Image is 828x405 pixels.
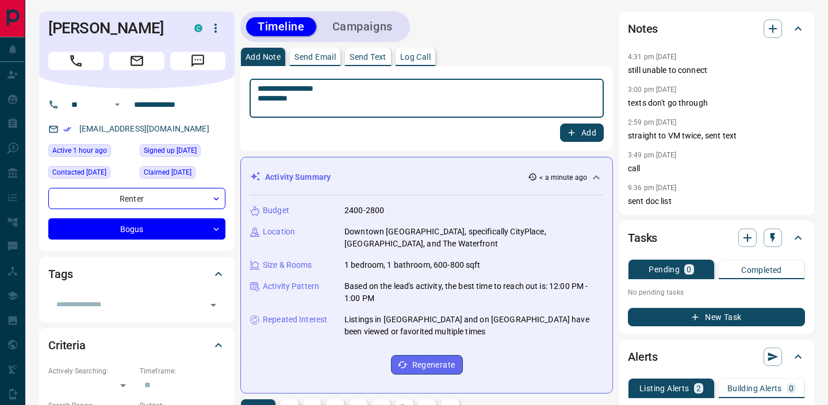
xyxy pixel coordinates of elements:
[628,229,657,247] h2: Tasks
[140,166,225,182] div: Thu Jun 19 2025
[400,53,431,61] p: Log Call
[628,348,658,366] h2: Alerts
[48,336,86,354] h2: Criteria
[263,205,289,217] p: Budget
[144,145,197,156] span: Signed up [DATE]
[140,366,225,376] p: Timeframe:
[628,195,805,207] p: sent doc list
[79,124,209,133] a: [EMAIL_ADDRESS][DOMAIN_NAME]
[48,166,134,182] div: Thu Jun 19 2025
[628,86,677,94] p: 3:00 pm [DATE]
[140,144,225,160] div: Sun Jun 12 2022
[344,205,384,217] p: 2400-2800
[48,144,134,160] div: Fri Aug 15 2025
[727,384,782,392] p: Building Alerts
[48,52,103,70] span: Call
[48,19,177,37] h1: [PERSON_NAME]
[48,188,225,209] div: Renter
[250,167,603,188] div: Activity Summary< a minute ago
[52,167,106,178] span: Contacted [DATE]
[194,24,202,32] div: condos.ca
[246,17,316,36] button: Timeline
[321,17,404,36] button: Campaigns
[628,163,805,175] p: call
[109,52,164,70] span: Email
[263,280,319,292] p: Activity Pattern
[263,314,327,326] p: Repeated Interest
[649,265,680,273] p: Pending
[344,259,481,271] p: 1 bedroom, 1 bathroom, 600-800 sqft
[48,218,225,240] div: Bogus
[741,266,782,274] p: Completed
[628,118,677,126] p: 2:59 pm [DATE]
[628,53,677,61] p: 4:31 pm [DATE]
[628,20,658,38] h2: Notes
[628,308,805,326] button: New Task
[205,297,221,313] button: Open
[696,384,701,392] p: 2
[350,53,386,61] p: Send Text
[628,184,677,192] p: 9:36 pm [DATE]
[628,224,805,252] div: Tasks
[789,384,793,392] p: 0
[687,265,691,273] p: 0
[344,314,603,338] p: Listings in [GEOGRAPHIC_DATA] and on [GEOGRAPHIC_DATA] have been viewed or favorited multiple times
[628,130,805,142] p: straight to VM twice, sent text
[144,167,191,178] span: Claimed [DATE]
[265,171,331,183] p: Activity Summary
[48,265,72,283] h2: Tags
[294,53,336,61] p: Send Email
[170,52,225,70] span: Message
[48,366,134,376] p: Actively Searching:
[263,226,295,238] p: Location
[639,384,689,392] p: Listing Alerts
[539,172,587,183] p: < a minute ago
[246,53,281,61] p: Add Note
[628,64,805,76] p: still unable to connect
[560,124,604,142] button: Add
[344,280,603,304] p: Based on the lead's activity, the best time to reach out is: 12:00 PM - 1:00 PM
[48,260,225,288] div: Tags
[628,284,805,301] p: No pending tasks
[344,226,603,250] p: Downtown [GEOGRAPHIC_DATA], specifically CityPlace, [GEOGRAPHIC_DATA], and The Waterfront
[628,151,677,159] p: 3:49 pm [DATE]
[628,343,805,371] div: Alerts
[391,355,463,375] button: Regenerate
[110,98,124,111] button: Open
[628,15,805,43] div: Notes
[52,145,107,156] span: Active 1 hour ago
[628,97,805,109] p: texts don't go through
[263,259,312,271] p: Size & Rooms
[63,125,71,133] svg: Email Verified
[48,331,225,359] div: Criteria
